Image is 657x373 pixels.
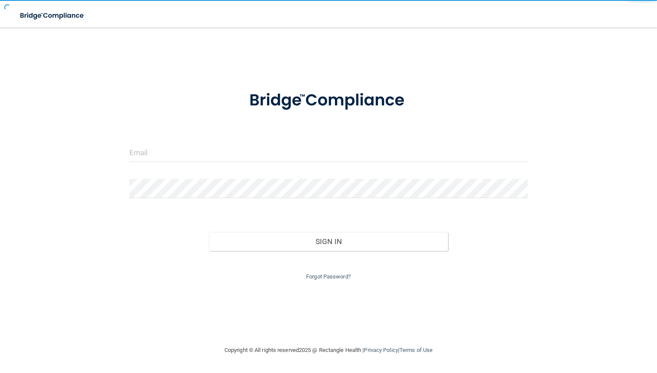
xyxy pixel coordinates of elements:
[172,336,485,364] div: Copyright © All rights reserved 2025 @ Rectangle Health | |
[364,347,398,353] a: Privacy Policy
[13,7,92,24] img: bridge_compliance_login_screen.278c3ca4.svg
[129,143,528,162] input: Email
[306,273,351,280] a: Forgot Password?
[399,347,433,353] a: Terms of Use
[232,79,425,122] img: bridge_compliance_login_screen.278c3ca4.svg
[209,232,448,251] button: Sign In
